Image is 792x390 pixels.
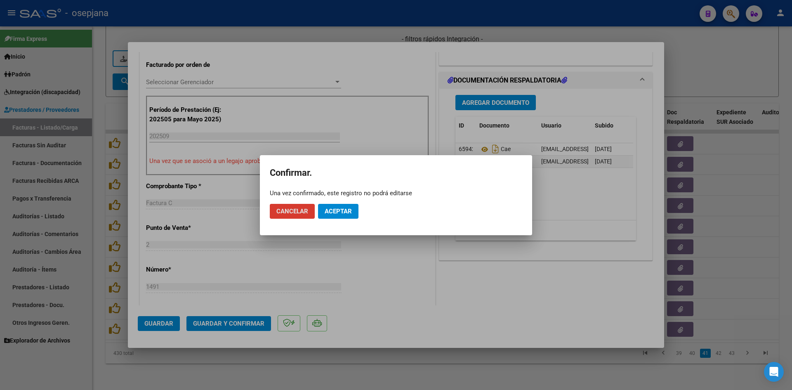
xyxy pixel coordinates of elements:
button: Cancelar [270,204,315,219]
h2: Confirmar. [270,165,522,181]
div: Open Intercom Messenger [764,362,784,382]
div: Una vez confirmado, este registro no podrá editarse [270,189,522,197]
span: Aceptar [325,208,352,215]
span: Cancelar [276,208,308,215]
button: Aceptar [318,204,358,219]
